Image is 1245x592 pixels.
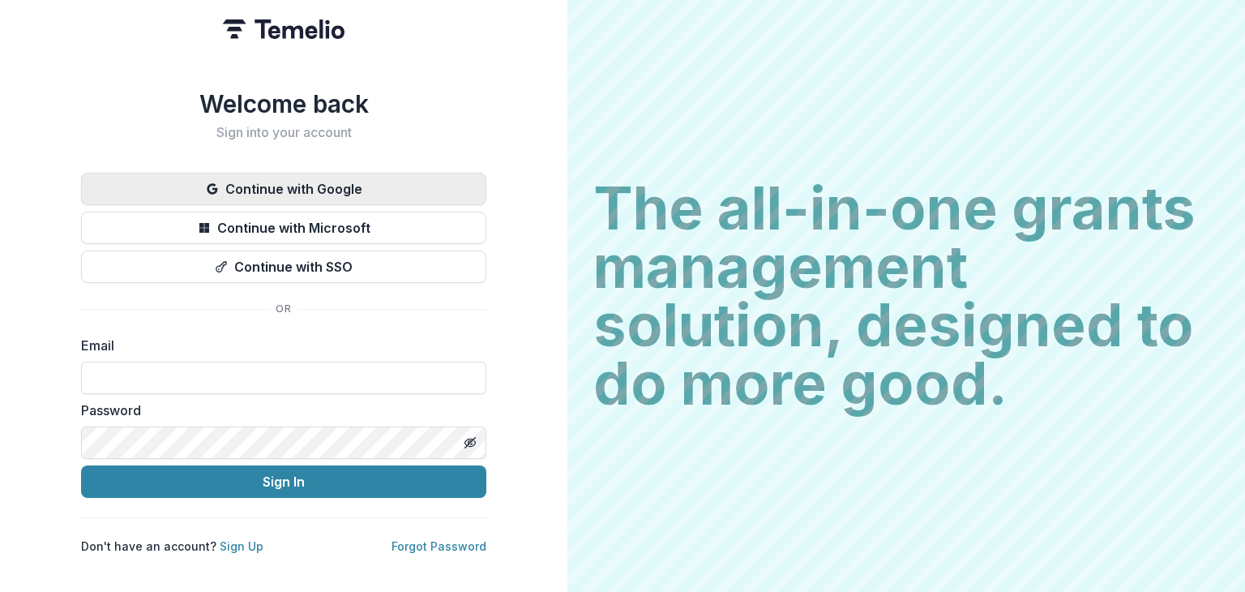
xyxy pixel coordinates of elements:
button: Toggle password visibility [457,430,483,456]
label: Password [81,401,477,420]
button: Continue with SSO [81,251,486,283]
a: Forgot Password [391,539,486,553]
a: Sign Up [220,539,263,553]
button: Continue with Google [81,173,486,205]
button: Continue with Microsoft [81,212,486,244]
p: Don't have an account? [81,538,263,555]
h1: Welcome back [81,89,486,118]
button: Sign In [81,465,486,498]
label: Email [81,336,477,355]
h2: Sign into your account [81,125,486,140]
img: Temelio [223,19,344,39]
